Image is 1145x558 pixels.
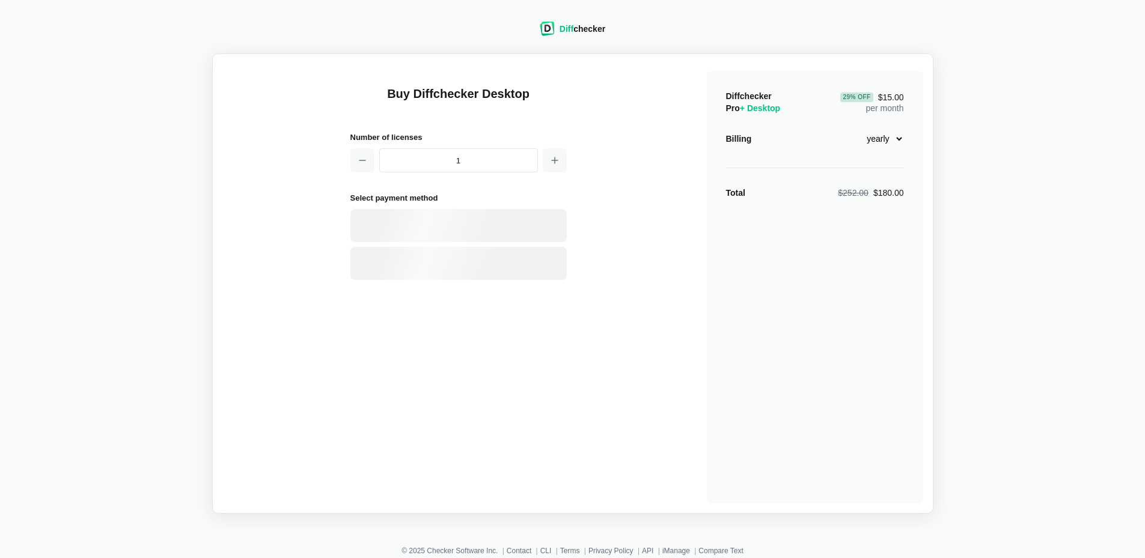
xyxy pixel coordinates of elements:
h1: Buy Diffchecker Desktop [350,85,567,117]
a: Compare Text [698,547,743,555]
div: per month [840,90,903,114]
a: Contact [507,547,531,555]
span: Diff [560,24,573,34]
span: $252.00 [838,188,869,198]
span: Diffchecker [726,91,772,101]
a: Terms [560,547,580,555]
a: Diffchecker logoDiffchecker [540,28,605,38]
a: CLI [540,547,552,555]
a: Privacy Policy [588,547,634,555]
h2: Number of licenses [350,131,567,144]
input: 1 [379,148,538,172]
span: Pro [726,103,781,113]
div: 29 % Off [840,92,873,102]
span: + Desktop [740,103,780,113]
span: $15.00 [840,92,903,102]
div: Billing [726,133,752,145]
a: iManage [662,547,690,555]
a: API [642,547,653,555]
img: Diffchecker logo [540,22,555,36]
div: checker [560,23,605,35]
h2: Select payment method [350,192,567,204]
div: $180.00 [838,187,903,199]
li: © 2025 Checker Software Inc. [402,545,507,557]
strong: Total [726,188,745,198]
